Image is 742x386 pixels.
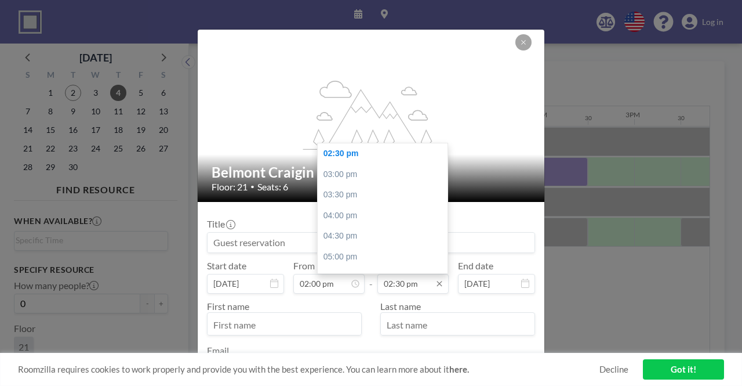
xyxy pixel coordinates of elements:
div: 03:30 pm [318,185,453,205]
div: 03:00 pm [318,164,453,185]
div: 05:30 pm [318,268,453,288]
span: Floor: 21 [212,181,248,193]
span: • [250,182,254,191]
span: Roomzilla requires cookies to work properly and provide you with the best experience. You can lea... [18,364,599,375]
label: Email [207,345,229,356]
a: Decline [599,364,628,375]
div: 02:30 pm [318,143,453,164]
input: Last name [381,315,534,335]
label: First name [207,301,249,312]
a: here. [449,364,469,374]
span: Seats: 6 [257,181,288,193]
input: Guest reservation [208,233,534,252]
div: 04:30 pm [318,226,453,247]
label: Last name [380,301,421,312]
label: Start date [207,260,246,272]
label: Title [207,218,234,230]
a: Got it! [643,359,724,380]
label: From [293,260,315,272]
div: 05:00 pm [318,247,453,268]
h2: Belmont Craigin [212,164,532,181]
span: - [369,264,373,290]
div: 04:00 pm [318,205,453,226]
input: First name [208,315,361,335]
label: End date [458,260,493,272]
